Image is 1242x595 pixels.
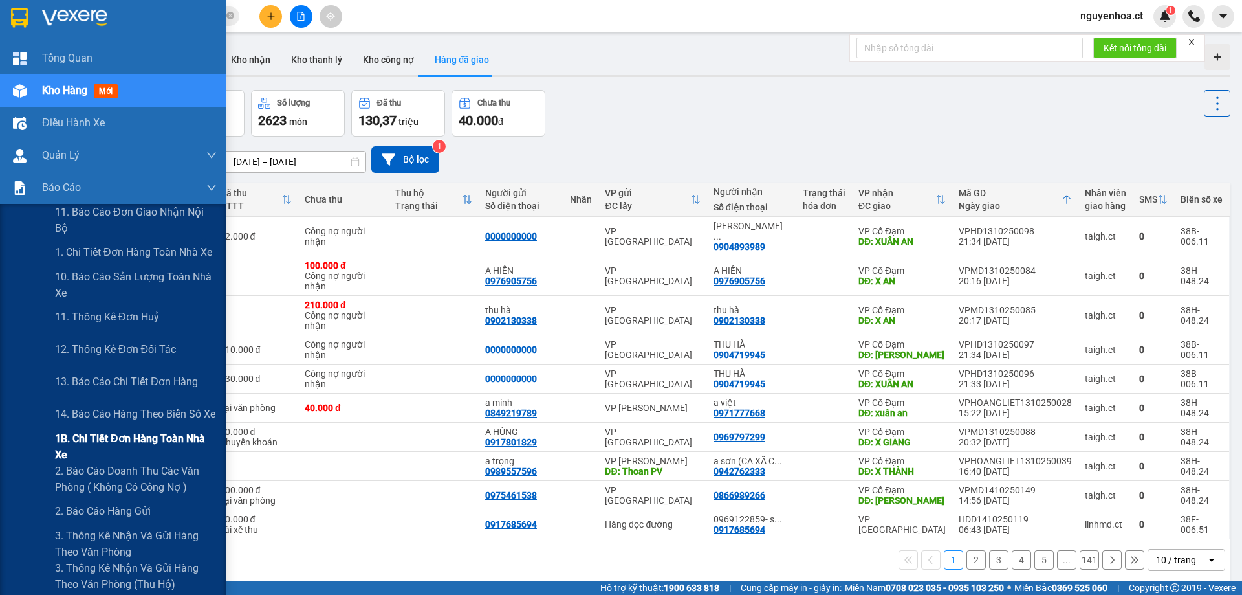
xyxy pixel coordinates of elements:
[1217,10,1229,22] span: caret-down
[858,315,946,326] div: DĐ: X AN
[1085,519,1126,530] div: linhmd.ct
[296,12,305,21] span: file-add
[959,437,1072,447] div: 20:32 [DATE]
[714,350,765,360] div: 0904719945
[845,581,1004,595] span: Miền Nam
[605,456,701,466] div: VP [PERSON_NAME]
[1181,194,1223,205] div: Biển số xe
[959,201,1062,211] div: Ngày giao
[605,427,701,447] div: VP [GEOGRAPHIC_DATA]
[1034,550,1054,570] button: 5
[959,495,1072,506] div: 14:56 [DATE]
[55,560,217,592] span: 3. Thống kê nhận và gửi hàng theo văn phòng (thu hộ)
[305,271,369,291] div: Công nợ người nhận
[94,84,118,98] span: mới
[220,231,292,241] div: 72.000 đ
[267,12,276,21] span: plus
[485,231,537,241] div: 0000000000
[886,583,1004,593] strong: 0708 023 035 - 0935 103 250
[944,550,963,570] button: 1
[856,38,1083,58] input: Nhập số tổng đài
[729,581,731,595] span: |
[398,117,419,127] span: triệu
[305,260,382,271] div: 100.000 đ
[959,236,1072,247] div: 21:34 [DATE]
[1139,374,1168,384] div: 0
[55,406,215,422] span: 14. Báo cáo hàng theo biển số xe
[1139,344,1168,355] div: 0
[605,368,701,389] div: VP [GEOGRAPHIC_DATA]
[714,202,790,212] div: Số điện thoại
[1085,188,1126,198] div: Nhân viên
[714,379,765,389] div: 0904719945
[714,524,765,535] div: 0917685694
[1139,519,1168,530] div: 0
[1085,461,1126,471] div: taigh.ct
[959,427,1072,437] div: VPMD1310250088
[852,183,952,217] th: Toggle SortBy
[714,265,790,276] div: A HIỂN
[714,456,790,466] div: a sơn (CA XÃ CỔ ĐẠM)
[55,341,176,357] span: 12. Thống kê đơn đối tác
[1139,403,1168,413] div: 0
[220,201,281,211] div: HTTT
[485,305,557,315] div: thu hà
[858,485,946,495] div: VP Cổ Đạm
[714,241,765,252] div: 0904893989
[485,437,537,447] div: 0917801829
[220,374,292,384] div: 330.000 đ
[1117,581,1119,595] span: |
[1133,183,1174,217] th: Toggle SortBy
[959,350,1072,360] div: 21:34 [DATE]
[485,315,537,326] div: 0902130338
[714,408,765,418] div: 0971777668
[1085,310,1126,320] div: taigh.ct
[714,368,790,379] div: THU HÀ
[251,90,345,137] button: Số lượng2623món
[42,115,105,131] span: Điều hành xe
[858,398,946,408] div: VP Cổ Đạm
[858,265,946,276] div: VP Cổ Đạm
[206,183,217,193] span: down
[1181,305,1223,326] div: 38H-048.24
[858,466,946,477] div: DĐ: X THÀNH
[858,408,946,418] div: DĐ: xuân an
[55,309,159,325] span: 11. Thống kê đơn huỷ
[858,305,946,315] div: VP Cổ Đạm
[858,226,946,236] div: VP Cổ Đạm
[351,90,445,137] button: Đã thu130,37 triệu
[1139,310,1168,320] div: 0
[1181,456,1223,477] div: 38H-048.24
[55,528,217,560] span: 3. Thống kê nhận và gửi hàng theo văn phòng
[714,490,765,500] div: 0866989266
[1093,38,1177,58] button: Kết nối tổng đài
[959,466,1072,477] div: 16:40 [DATE]
[714,315,765,326] div: 0902130338
[858,495,946,506] div: DĐ: XUÂN THÀNH
[858,350,946,360] div: DĐ: XUÂN VIÊN
[290,5,312,28] button: file-add
[959,524,1072,535] div: 06:43 [DATE]
[1187,38,1196,47] span: close
[220,188,281,198] div: Đã thu
[1166,6,1175,15] sup: 1
[952,183,1078,217] th: Toggle SortBy
[858,188,935,198] div: VP nhận
[714,398,790,408] div: a việt
[714,432,765,442] div: 0969797299
[485,276,537,286] div: 0976905756
[959,408,1072,418] div: 15:22 [DATE]
[305,368,369,389] div: Công nợ người nhận
[371,146,439,173] button: Bộ lọc
[774,456,782,466] span: ...
[959,226,1072,236] div: VPHD1310250098
[259,5,282,28] button: plus
[226,12,234,19] span: close-circle
[55,269,217,301] span: 10. Báo cáo sản lượng toàn nhà xe
[1212,5,1234,28] button: caret-down
[741,581,842,595] span: Cung cấp máy in - giấy in:
[1052,583,1107,593] strong: 0369 525 060
[485,466,537,477] div: 0989557596
[664,583,719,593] strong: 1900 633 818
[1139,490,1168,500] div: 0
